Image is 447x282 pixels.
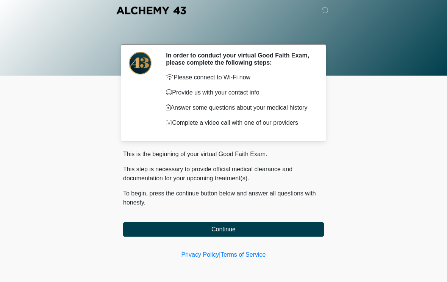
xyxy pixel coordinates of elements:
[116,6,187,15] img: Alchemy 43 Logo
[123,189,324,207] p: To begin, press the continue button below and answer all questions with honesty.
[123,165,324,183] p: This step is necessary to provide official medical clearance and documentation for your upcoming ...
[166,118,313,127] p: Complete a video call with one of our providers
[117,27,330,41] h1: ‎ ‎ ‎ ‎
[123,222,324,237] button: Continue
[166,88,313,97] p: Provide us with your contact info
[123,150,324,159] p: This is the beginning of your virtual Good Faith Exam.
[219,251,220,258] a: |
[220,251,266,258] a: Terms of Service
[181,251,219,258] a: Privacy Policy
[166,73,313,82] p: Please connect to Wi-Fi now
[166,103,313,112] p: Answer some questions about your medical history
[166,52,313,66] h2: In order to conduct your virtual Good Faith Exam, please complete the following steps:
[129,52,152,74] img: Agent Avatar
